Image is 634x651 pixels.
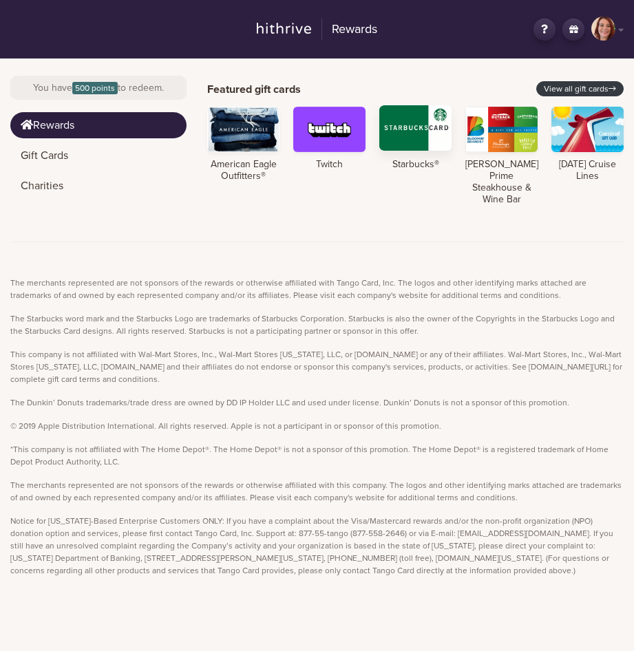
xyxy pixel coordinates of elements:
[10,173,187,199] a: Charities
[465,159,538,205] h4: [PERSON_NAME] Prime Steakhouse & Wine Bar
[10,312,624,337] p: The Starbucks word mark and the Starbucks Logo are trademarks of Starbucks Corporation. Starbucks...
[551,159,624,182] h4: [DATE] Cruise Lines
[10,112,187,138] a: Rewards
[207,107,279,182] a: American Eagle Outfitters®
[10,348,624,385] p: This company is not affiliated with Wal-Mart Stores, Inc., Wal-Mart Stores [US_STATE], LLC, or [D...
[10,443,624,468] p: *This company is not affiliated with The Home Depot®. The Home Depot® is not a sponsor of this pr...
[10,515,624,577] p: Notice for [US_STATE]-Based Enterprise Customers ONLY: If you have a complaint about the Visa/Mas...
[10,420,624,432] p: © 2019 Apple Distribution International. All rights reserved. Apple is not a participant in or sp...
[207,159,279,182] h4: American Eagle Outfitters®
[321,19,377,41] h2: Rewards
[31,10,59,22] span: Help
[379,159,452,171] h4: Starbucks®
[536,81,624,96] a: View all gift cards
[249,17,386,43] a: Rewards
[10,142,187,169] a: Gift Cards
[10,76,187,100] div: You have to redeem.
[10,277,624,301] p: The merchants represented are not sponsors of the rewards or otherwise affiliated with Tango Card...
[72,82,118,94] span: 500 points
[465,107,538,205] a: [PERSON_NAME] Prime Steakhouse & Wine Bar
[379,107,452,171] a: Starbucks®
[10,396,624,409] p: The Dunkin’ Donuts trademarks/trade dress are owned by DD IP Holder LLC and used under license. D...
[10,479,624,504] p: The merchants represented are not sponsors of the rewards or otherwise affiliated with this compa...
[207,83,301,96] h2: Featured gift cards
[293,159,366,171] h4: Twitch
[293,107,366,171] a: Twitch
[257,23,311,34] img: hithrive-logo.9746416d.svg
